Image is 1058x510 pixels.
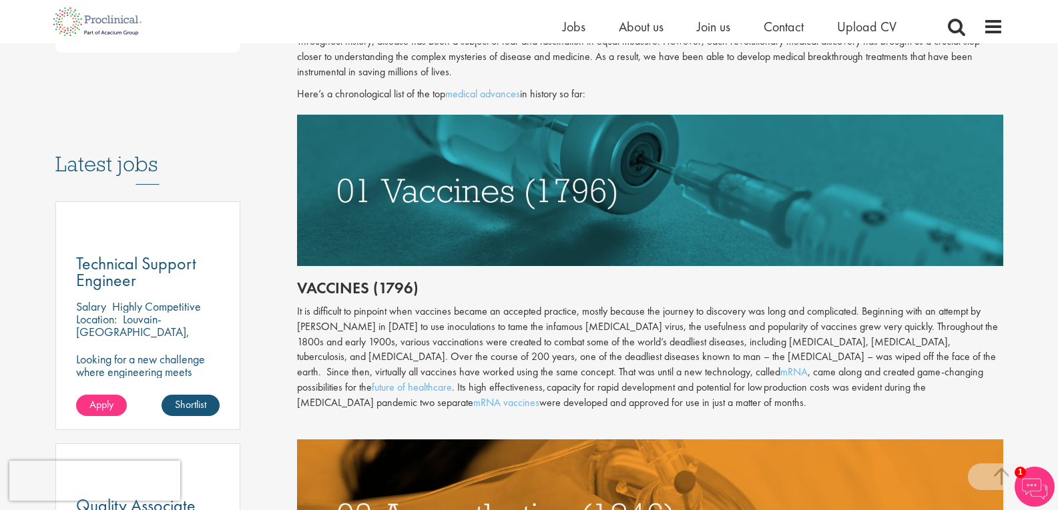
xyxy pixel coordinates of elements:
span: Location: [76,311,117,327]
a: Contact [764,18,804,35]
a: Shortlist [162,395,220,416]
p: Louvain-[GEOGRAPHIC_DATA], [GEOGRAPHIC_DATA] [76,311,190,352]
p: Here’s a chronological list of the top in history so far: [297,87,1003,102]
p: Throughout history, disease has been a subject of fear and fascination in equal measure. However,... [297,34,1003,80]
div: It is difficult to pinpoint when vaccines became an accepted practice, mostly because the journey... [297,304,1003,411]
a: mRNA [780,365,808,379]
span: 1 [1015,467,1026,478]
img: Chatbot [1015,467,1055,507]
a: mRNA vaccines [473,395,539,409]
a: future of healthcare [372,380,452,394]
a: Apply [76,395,127,416]
a: Join us [697,18,730,35]
span: Technical Support Engineer [76,252,196,291]
a: Technical Support Engineer [76,255,220,289]
p: Highly Competitive [112,299,201,314]
a: medical advances [445,87,520,101]
img: vaccines [297,115,1003,266]
span: Salary [76,299,106,314]
p: Looking for a new challenge where engineering meets impact? This role as Technical Support Engine... [76,353,220,416]
h3: Latest jobs [55,119,241,185]
a: About us [619,18,664,35]
a: Upload CV [837,18,896,35]
h2: Vaccines (1796) [297,279,1003,297]
iframe: reCAPTCHA [9,461,180,501]
a: Jobs [563,18,585,35]
span: Apply [89,397,113,411]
